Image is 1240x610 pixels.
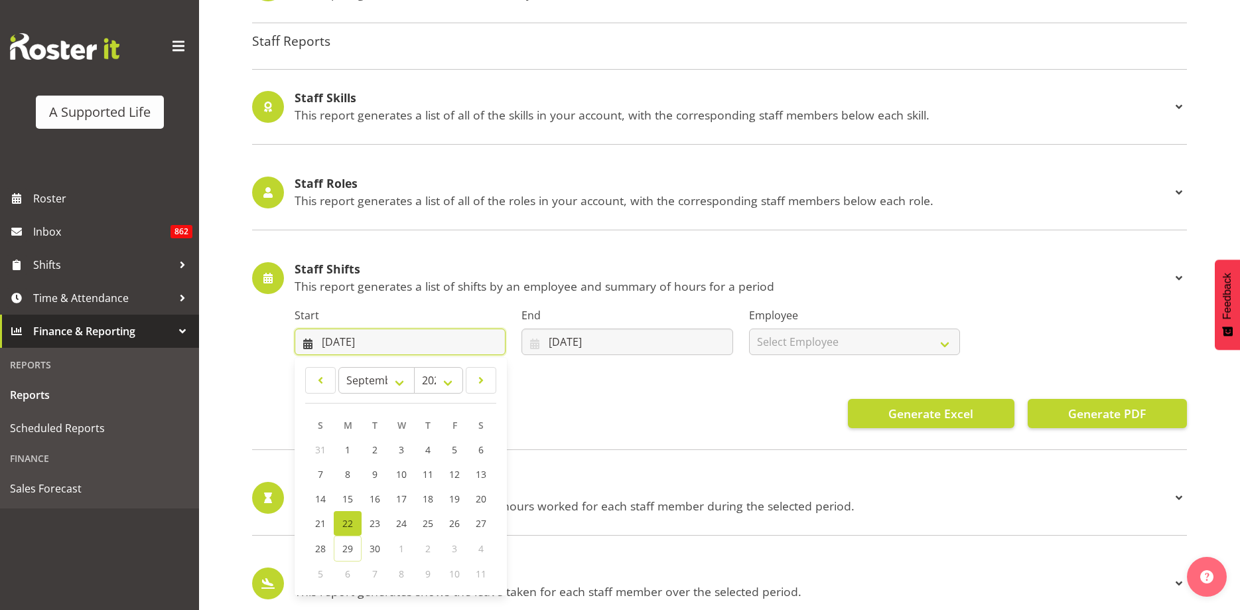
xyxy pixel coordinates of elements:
div: Finance [3,445,196,472]
span: F [452,419,457,431]
span: 7 [318,468,323,481]
label: End [521,307,732,323]
h4: Staff Shifts [295,263,1171,276]
a: 4 [415,437,441,462]
span: 862 [171,225,192,238]
a: 16 [362,487,388,511]
span: 5 [318,568,323,580]
a: 20 [468,487,494,511]
span: Roster [33,189,192,208]
img: Rosterit website logo [10,33,119,60]
p: This report generates a list of shifts by an employee and summary of hours for a period [295,279,1171,293]
span: 30 [370,542,380,555]
a: 3 [388,437,415,462]
a: 21 [307,511,334,536]
a: 28 [307,536,334,562]
button: Generate PDF [1028,399,1187,428]
span: 1 [345,443,350,456]
span: 10 [449,568,460,580]
span: Feedback [1221,273,1233,319]
span: 27 [476,517,486,530]
h4: Leave Taken [295,568,1171,581]
h4: Hours Worked [295,483,1171,496]
span: Finance & Reporting [33,321,172,341]
h4: Staff Reports [252,34,1187,48]
button: Generate Excel [848,399,1014,428]
span: 6 [345,568,350,580]
span: 23 [370,517,380,530]
span: 13 [476,468,486,481]
span: 26 [449,517,460,530]
span: 9 [372,468,378,481]
span: Reports [10,385,189,405]
span: 18 [423,493,433,505]
a: 11 [415,462,441,487]
p: This report generates a list of all of the roles in your account, with the corresponding staff me... [295,193,1171,208]
a: 23 [362,511,388,536]
span: Scheduled Reports [10,418,189,438]
p: This report generates shows the leave taken for each staff member over the selected period. [295,584,1171,599]
span: Shifts [33,255,172,275]
span: 28 [315,542,326,555]
a: 22 [334,511,362,536]
span: Sales Forecast [10,479,189,498]
span: 25 [423,517,433,530]
span: S [318,419,323,431]
button: Feedback - Show survey [1215,260,1240,350]
span: 17 [396,493,407,505]
span: 31 [315,443,326,456]
a: 26 [441,511,468,536]
span: 22 [342,517,353,530]
span: 14 [315,493,326,505]
span: 2 [425,542,431,555]
span: 16 [370,493,380,505]
a: 13 [468,462,494,487]
div: A Supported Life [49,102,151,122]
span: M [344,419,352,431]
span: 10 [396,468,407,481]
span: S [478,419,484,431]
span: 6 [478,443,484,456]
h4: Staff Roles [295,177,1171,191]
span: 8 [399,568,404,580]
a: 18 [415,487,441,511]
span: 8 [345,468,350,481]
a: 9 [362,462,388,487]
input: Click to select... [295,329,506,355]
div: Reports [3,351,196,378]
a: Sales Forecast [3,472,196,505]
a: 14 [307,487,334,511]
input: Click to select... [521,329,732,355]
label: Start [295,307,506,323]
span: 3 [452,542,457,555]
div: Staff Skills This report generates a list of all of the skills in your account, with the correspo... [252,91,1187,123]
a: 17 [388,487,415,511]
div: Staff Shifts This report generates a list of shifts by an employee and summary of hours for a period [252,262,1187,294]
span: 5 [452,443,457,456]
a: 24 [388,511,415,536]
span: T [425,419,431,431]
p: This report generates shows the total hours worked for each staff member during the selected period. [295,498,1171,513]
p: This report generates a list of all of the skills in your account, with the corresponding staff m... [295,108,1171,122]
span: T [372,419,378,431]
div: Hours Worked This report generates shows the total hours worked for each staff member during the ... [252,482,1187,514]
a: 12 [441,462,468,487]
span: 1 [399,542,404,555]
span: 24 [396,517,407,530]
span: 7 [372,568,378,580]
span: 11 [476,568,486,580]
img: help-xxl-2.png [1200,570,1213,583]
span: Inbox [33,222,171,242]
a: 8 [334,462,362,487]
a: 25 [415,511,441,536]
a: Reports [3,378,196,412]
a: 10 [388,462,415,487]
span: 21 [315,517,326,530]
a: 27 [468,511,494,536]
span: 4 [478,542,484,555]
span: 2 [372,443,378,456]
span: W [397,419,406,431]
a: 6 [468,437,494,462]
label: Employee [749,307,960,323]
a: 1 [334,437,362,462]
